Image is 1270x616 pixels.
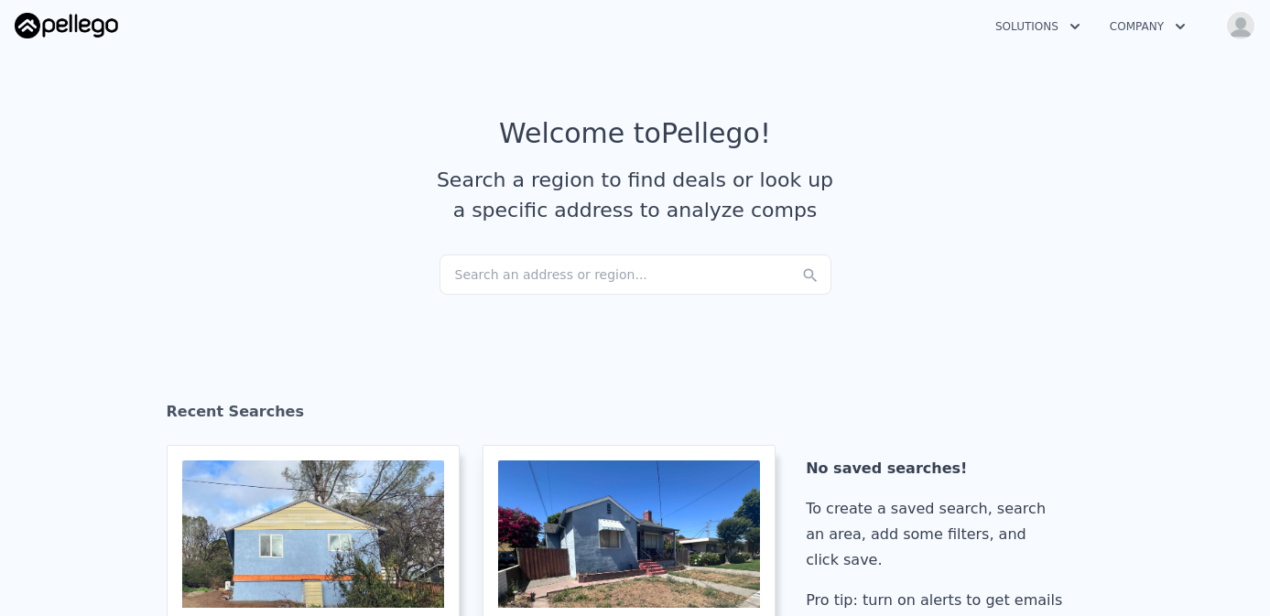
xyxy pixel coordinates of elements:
[981,10,1095,43] button: Solutions
[499,117,771,150] div: Welcome to Pellego !
[1095,10,1200,43] button: Company
[430,165,841,225] div: Search a region to find deals or look up a specific address to analyze comps
[806,496,1069,573] div: To create a saved search, search an area, add some filters, and click save.
[440,254,831,295] div: Search an address or region...
[15,13,118,38] img: Pellego
[1226,11,1255,40] img: avatar
[167,386,1104,445] div: Recent Searches
[806,456,1069,481] div: No saved searches!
